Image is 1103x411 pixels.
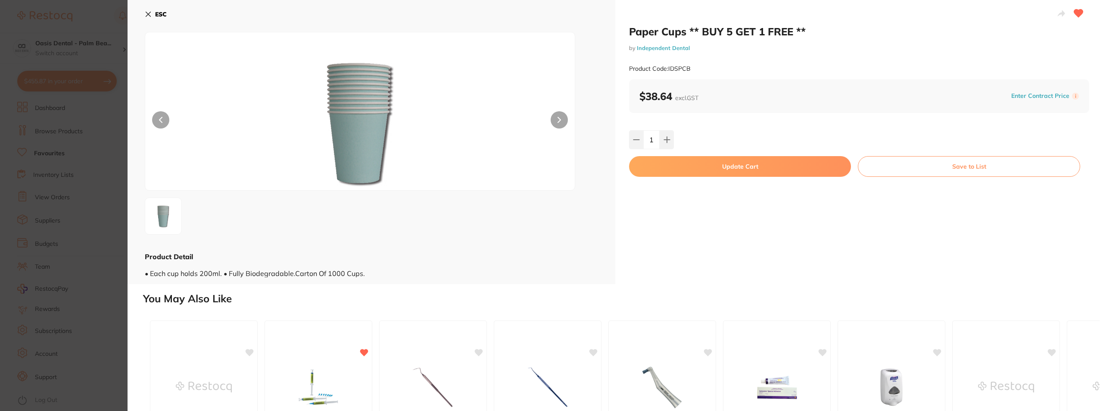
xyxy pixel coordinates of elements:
b: ESC [155,10,167,18]
small: Product Code: IDSPCB [629,65,691,72]
img: Purell - Touch Free Dispenser [863,366,919,409]
button: ESC [145,7,167,22]
h2: Paper Cups ** BUY 5 GET 1 FREE ** [629,25,1089,38]
button: Update Cart [629,156,851,177]
img: ZHRoPTE5MjA [148,201,179,232]
img: Articulating Paper **BUY 5 RECEIVE 1 FREE** - Thin Blue (Pack of 12 Books) [176,366,232,409]
img: ZHRoPTE5MjA [231,54,489,190]
h2: You May Also Like [143,293,1100,305]
button: Save to List [858,156,1080,177]
div: • Each cup holds 200ml. • Fully Biodegradable.Carton Of 1000 Cups. [145,261,598,277]
img: FX57M **Buy 4 ** Receive 1 Free** [634,366,690,409]
span: excl. GST [675,94,698,102]
img: Fine Etch 37% **Buy 2 for $18.60, Buy 4 for $17.55 or Buy 6 for $14.60 each** [290,366,346,409]
b: Product Detail [145,252,193,261]
small: by [629,45,1089,51]
b: $38.64 [639,90,698,103]
button: Enter Contract Price [1009,92,1072,100]
img: Xylocaine - Special Adhesive (10%) **BUY 4 GET 1 FREE** [749,366,805,409]
label: i [1072,93,1079,100]
img: Perio Probe - KPC12 **BUY 5 GET 1 FREE OF THE SAME** [405,366,461,409]
a: Independent Dental [637,44,690,51]
img: Impression Trays - Plastic ** BUY 5 GET 1 FREE** - 410 - Intro Pack (1 x of each size) [978,366,1034,409]
img: Explorers - #9 **BUY 5 RECEIVE 1 FREE** [520,366,576,409]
